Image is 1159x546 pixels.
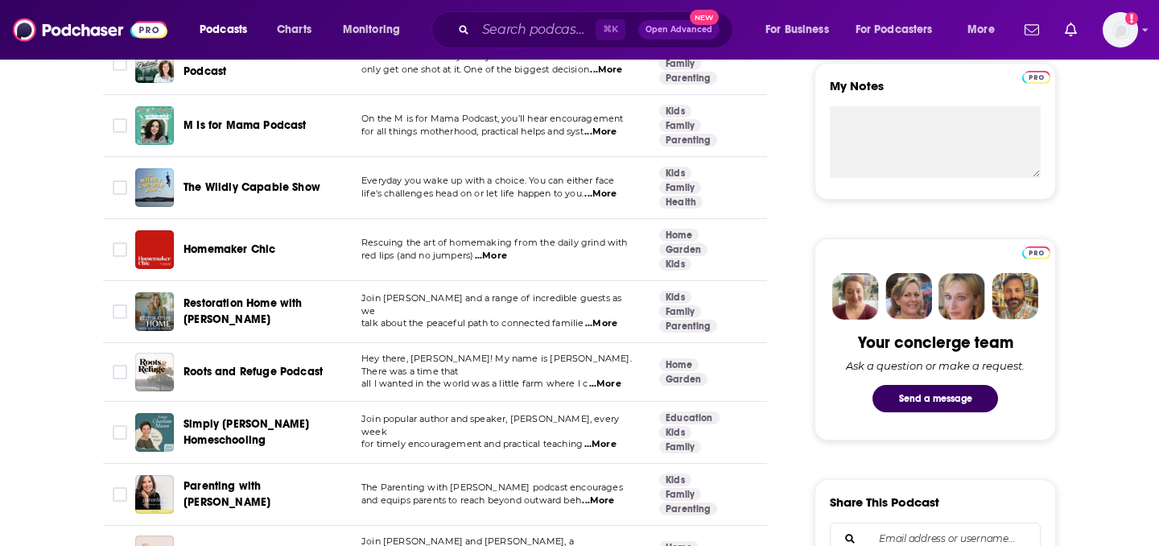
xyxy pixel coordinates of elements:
[1022,244,1050,259] a: Pro website
[113,365,127,379] span: Toggle select row
[584,126,617,139] span: ...More
[361,188,584,199] span: life's challenges head on or let life happen to you.
[475,250,507,263] span: ...More
[184,118,307,134] a: M Is for Mama Podcast
[184,48,343,80] a: The 1000 Hours Outside Podcast
[659,57,701,70] a: Family
[590,64,622,77] span: ...More
[858,333,1013,353] div: Your concierge team
[1022,71,1050,84] img: Podchaser Pro
[659,181,701,194] a: Family
[659,134,717,147] a: Parenting
[113,118,127,133] span: Toggle select row
[184,364,323,380] a: Roots and Refuge Podcast
[659,305,701,318] a: Family
[184,416,343,449] a: Simply [PERSON_NAME] Homeschooling
[659,258,691,271] a: Kids
[659,105,691,118] a: Kids
[659,441,701,453] a: Family
[135,353,174,391] img: Roots and Refuge Podcast
[361,378,588,389] span: all I wanted in the world was a little farm where I c
[184,365,323,378] span: Roots and Refuge Podcast
[659,426,691,439] a: Kids
[659,291,691,304] a: Kids
[113,56,127,71] span: Toggle select row
[967,19,995,41] span: More
[113,425,127,440] span: Toggle select row
[690,10,719,25] span: New
[361,175,614,186] span: Everyday you wake up with a choice. You can either face
[582,494,614,507] span: ...More
[1022,246,1050,259] img: Podchaser Pro
[184,479,270,509] span: Parenting with [PERSON_NAME]
[361,413,619,437] span: Join popular author and speaker, [PERSON_NAME], every week
[659,358,699,371] a: Home
[184,296,343,328] a: Restoration Home with [PERSON_NAME]
[659,119,701,132] a: Family
[361,126,584,137] span: for all things motherhood, practical helps and syst
[361,292,621,316] span: Join [PERSON_NAME] and a range of incredible guests as we
[135,230,174,269] img: Homemaker Chic
[1018,16,1046,43] a: Show notifications dropdown
[113,242,127,257] span: Toggle select row
[1058,16,1083,43] a: Show notifications dropdown
[754,17,849,43] button: open menu
[184,478,343,511] a: Parenting with [PERSON_NAME]
[361,113,623,124] span: On the M is for Mama Podcast, you’ll hear encouragement
[596,19,625,40] span: ⌘ K
[659,320,717,333] a: Parenting
[585,317,617,330] span: ...More
[885,273,932,320] img: Barbara Profile
[584,438,617,451] span: ...More
[361,317,584,329] span: talk about the peaceful path to connected familie
[113,487,127,502] span: Toggle select row
[361,64,589,75] span: only get one shot at it. One of the biggest decision
[113,304,127,319] span: Toggle select row
[992,273,1038,320] img: Jon Profile
[846,359,1025,372] div: Ask a question or make a request.
[184,242,275,258] a: Homemaker Chic
[135,475,174,514] a: Parenting with Ginger Hubbard
[832,273,879,320] img: Sydney Profile
[830,78,1041,106] label: My Notes
[361,438,583,449] span: for timely encouragement and practical teaching
[1022,68,1050,84] a: Pro website
[184,180,320,194] span: The Wildly Capable Show
[476,17,596,43] input: Search podcasts, credits, & more...
[361,482,623,493] span: The Parenting with [PERSON_NAME] podcast encourages
[361,250,473,261] span: red lips (and no jumpers)
[765,19,829,41] span: For Business
[659,243,707,256] a: Garden
[135,413,174,452] img: Simply Charlotte Mason Homeschooling
[830,494,939,510] h3: Share This Podcast
[200,19,247,41] span: Podcasts
[361,353,632,377] span: Hey there, [PERSON_NAME]! My name is [PERSON_NAME]. There was a time that
[135,168,174,207] a: The Wildly Capable Show
[659,373,707,386] a: Garden
[13,14,167,45] img: Podchaser - Follow, Share and Rate Podcasts
[659,196,703,209] a: Health
[659,488,701,501] a: Family
[659,72,717,85] a: Parenting
[277,19,311,41] span: Charts
[135,44,174,83] img: The 1000 Hours Outside Podcast
[332,17,421,43] button: open menu
[113,180,127,195] span: Toggle select row
[638,20,720,39] button: Open AdvancedNew
[659,474,691,486] a: Kids
[343,19,400,41] span: Monitoring
[135,292,174,331] img: Restoration Home with Jennifer Pepito
[856,19,933,41] span: For Podcasters
[872,385,998,412] button: Send a message
[1103,12,1138,48] img: User Profile
[589,378,621,391] span: ...More
[659,229,699,242] a: Home
[361,494,581,506] span: and equips parents to reach beyond outward beh
[188,17,268,43] button: open menu
[956,17,1015,43] button: open menu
